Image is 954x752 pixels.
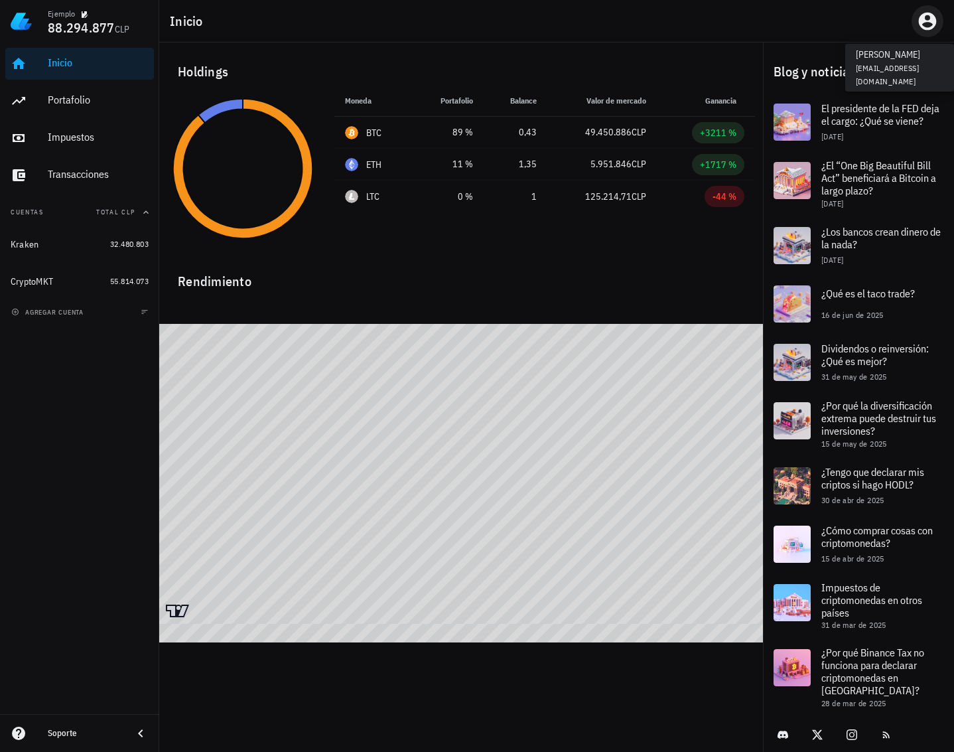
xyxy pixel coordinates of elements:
div: Rendimiento [167,260,755,292]
a: ¿Por qué la diversificación extrema puede destruir tus inversiones? 15 de may de 2025 [763,392,954,457]
a: ¿El “One Big Beautiful Bill Act” beneficiará a Bitcoin a largo plazo? [DATE] [763,151,954,216]
a: ¿Los bancos crean dinero de la nada? [DATE] [763,216,954,275]
span: 28 de mar de 2025 [821,698,886,708]
a: Impuestos de criptomonedas en otros países 31 de mar de 2025 [763,573,954,639]
th: Portafolio [412,85,484,117]
h1: Inicio [170,11,208,32]
div: Portafolio [48,94,149,106]
span: ¿Tengo que declarar mis criptos si hago HODL? [821,465,924,491]
span: CLP [632,158,646,170]
div: CryptoMKT [11,276,53,287]
a: El presidente de la FED deja el cargo: ¿Qué se viene? [DATE] [763,93,954,151]
button: agregar cuenta [8,305,90,319]
a: Transacciones [5,159,154,191]
span: 49.450.886 [585,126,632,138]
a: Charting by TradingView [166,605,189,617]
span: CLP [632,126,646,138]
span: ¿Qué es el taco trade? [821,287,915,300]
a: Kraken 32.480.803 [5,228,154,260]
span: ¿El “One Big Beautiful Bill Act” beneficiará a Bitcoin a largo plazo? [821,159,936,197]
span: 16 de jun de 2025 [821,310,884,320]
div: LTC [366,190,380,203]
div: Kraken [11,239,39,250]
div: BTC-icon [345,126,358,139]
span: Ganancia [705,96,744,106]
span: 31 de may de 2025 [821,372,887,382]
a: Impuestos [5,122,154,154]
span: 30 de abr de 2025 [821,495,884,505]
span: [DATE] [821,255,843,265]
span: 88.294.877 [48,19,115,37]
a: ¿Por qué Binance Tax no funciona para declarar criptomonedas en [GEOGRAPHIC_DATA]? 28 de mar de 2025 [763,639,954,716]
div: ETH-icon [345,158,358,171]
span: ¿Cómo comprar cosas con criptomonedas? [821,524,933,550]
div: Ejemplo [48,9,76,19]
a: Portafolio [5,85,154,117]
a: CryptoMKT 55.814.073 [5,265,154,297]
div: LTC-icon [345,190,358,203]
div: Blog y noticias [763,50,954,93]
a: ¿Tengo que declarar mis criptos si hago HODL? 30 de abr de 2025 [763,457,954,515]
span: Dividendos o reinversión: ¿Qué es mejor? [821,342,929,368]
div: ETH [366,158,382,171]
div: -44 % [713,190,736,203]
div: 11 % [423,157,473,171]
span: 5.951.846 [590,158,632,170]
img: LedgiFi [11,11,32,32]
span: [DATE] [821,198,843,208]
span: ¿Por qué la diversificación extrema puede destruir tus inversiones? [821,399,936,437]
button: CuentasTotal CLP [5,196,154,228]
div: 0,43 [494,125,537,139]
span: Total CLP [96,208,135,216]
div: BTC [366,126,382,139]
div: 0 % [423,190,473,204]
div: Soporte [48,728,122,739]
span: 31 de mar de 2025 [821,620,886,630]
div: 89 % [423,125,473,139]
div: Inicio [48,56,149,69]
th: Moneda [334,85,412,117]
span: CLP [115,23,130,35]
span: agregar cuenta [14,308,84,317]
a: ¿Qué es el taco trade? 16 de jun de 2025 [763,275,954,333]
div: 1 [494,190,537,204]
th: Valor de mercado [547,85,657,117]
span: ¿Por qué Binance Tax no funciona para declarar criptomonedas en [GEOGRAPHIC_DATA]? [821,646,924,698]
span: 55.814.073 [110,276,149,286]
span: [DATE] [821,131,843,141]
a: Dividendos o reinversión: ¿Qué es mejor? 31 de may de 2025 [763,333,954,392]
th: Balance [484,85,547,117]
div: Holdings [167,50,755,93]
span: 32.480.803 [110,239,149,249]
div: +3211 % [700,126,736,139]
div: Impuestos [48,131,149,143]
div: Transacciones [48,168,149,181]
span: Impuestos de criptomonedas en otros países [821,581,922,619]
a: ¿Cómo comprar cosas con criptomonedas? 15 de abr de 2025 [763,515,954,573]
span: ¿Los bancos crean dinero de la nada? [821,225,941,251]
div: 1,35 [494,157,537,171]
span: 15 de may de 2025 [821,439,887,449]
span: 125.214,71 [585,190,632,202]
a: Inicio [5,48,154,80]
span: CLP [632,190,646,202]
div: +1717 % [700,158,736,171]
span: 15 de abr de 2025 [821,554,884,564]
span: El presidente de la FED deja el cargo: ¿Qué se viene? [821,102,939,127]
